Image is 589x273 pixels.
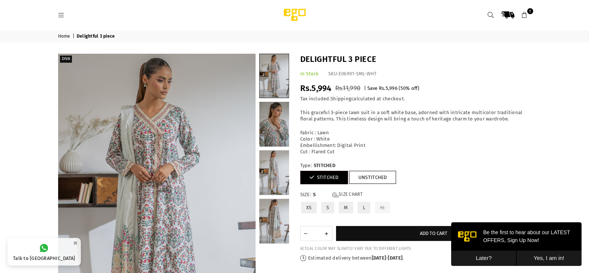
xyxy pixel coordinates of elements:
label: XS [300,201,318,214]
span: 1 [527,8,533,14]
label: Size: [300,192,531,198]
div: SKU: [328,71,377,77]
a: Size Chart [332,192,362,198]
div: ACTUAL COLOR MAY SLIGHTLY VARY DUE TO DIFFERENT LIGHTS [300,247,531,251]
label: M [338,201,354,214]
label: Diva [60,56,72,63]
h1: Delightful 3 piece [300,54,531,65]
span: STITCHED [314,163,335,169]
time: [DATE] [372,255,386,261]
nav: breadcrumbs [53,30,537,43]
div: Tax included. calculated at checkout. [300,96,531,102]
span: Rs.5,994 [300,83,332,93]
a: Menu [55,12,68,18]
span: | [73,34,76,40]
time: [DATE] [388,255,402,261]
p: This graceful 3-piece lawn suit in a soft white base, adorned with intricate multicolor tradition... [300,110,531,122]
a: STITCHED [300,171,348,184]
a: Talk to [GEOGRAPHIC_DATA] [7,238,81,266]
p: Estimated delivery between - . [300,255,531,261]
span: 50 [400,85,406,91]
span: In Stock [300,71,319,76]
span: S [313,192,328,198]
a: Shipping [330,96,351,102]
a: UNSTITCHED [349,171,396,184]
span: ( % off) [399,85,419,91]
button: × [71,237,80,249]
span: Rs.5,996 [379,85,398,91]
a: 1 [518,8,531,22]
span: | [364,85,366,91]
span: Delightful 3 piece [77,34,116,40]
label: S [320,201,335,214]
label: XL [374,201,391,214]
button: Yes, I am in! [65,28,130,44]
span: E06901-SML-WHT [339,71,377,76]
label: Type: [300,163,531,169]
quantity-input: Quantity [300,226,332,241]
a: Search [484,8,498,22]
button: Add to cart [336,226,531,241]
iframe: webpush-onsite [451,222,582,266]
a: Home [58,34,72,40]
span: Rs.11,990 [335,84,360,92]
label: L [357,201,371,214]
span: Add to cart [420,230,447,236]
img: Ego [263,7,326,22]
p: Fabric : Lawn Color : White Embellishment: Digital Print Cut : Flared Cut [300,130,531,155]
span: Save [367,85,377,91]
